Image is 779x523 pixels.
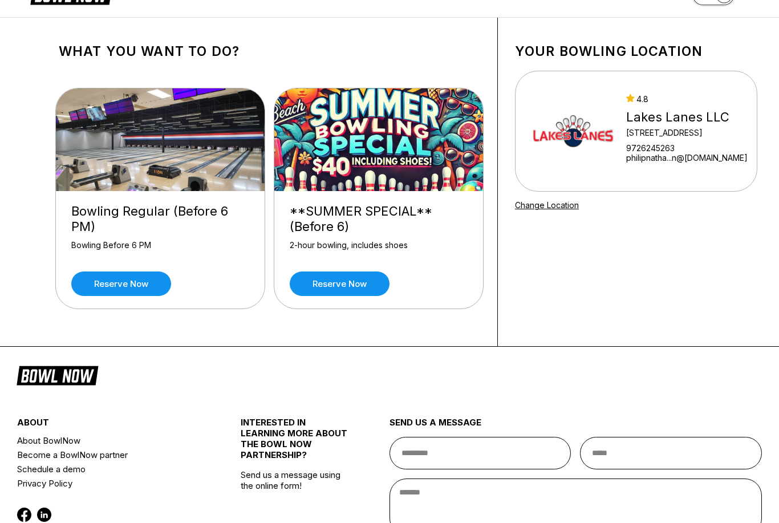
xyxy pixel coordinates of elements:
[17,476,204,490] a: Privacy Policy
[71,204,249,234] div: Bowling Regular (Before 6 PM)
[515,43,757,59] h1: Your bowling location
[56,88,266,191] img: Bowling Regular (Before 6 PM)
[530,88,616,174] img: Lakes Lanes LLC
[389,417,762,437] div: send us a message
[59,43,480,59] h1: What you want to do?
[626,153,748,163] a: philipnatha...n@[DOMAIN_NAME]
[241,417,352,469] div: INTERESTED IN LEARNING MORE ABOUT THE BOWL NOW PARTNERSHIP?
[290,204,468,234] div: **SUMMER SPECIAL** (Before 6)
[71,271,171,296] a: Reserve now
[71,240,249,260] div: Bowling Before 6 PM
[626,94,748,104] div: 4.8
[17,417,204,433] div: about
[17,433,204,448] a: About BowlNow
[290,271,389,296] a: Reserve now
[515,200,579,210] a: Change Location
[274,88,484,191] img: **SUMMER SPECIAL** (Before 6)
[626,110,748,125] div: Lakes Lanes LLC
[290,240,468,260] div: 2-hour bowling, includes shoes
[17,462,204,476] a: Schedule a demo
[626,143,748,153] div: 9726245263
[626,128,748,137] div: [STREET_ADDRESS]
[17,448,204,462] a: Become a BowlNow partner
